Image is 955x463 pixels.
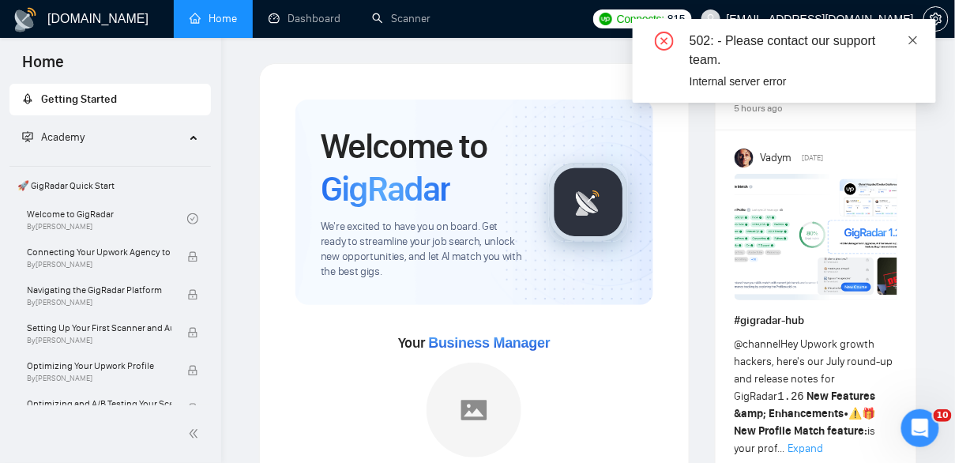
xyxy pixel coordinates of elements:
span: close [908,35,919,46]
iframe: Intercom live chat [901,409,939,447]
span: lock [187,327,198,338]
span: Getting Started [41,92,117,106]
span: Navigating the GigRadar Platform [27,282,171,298]
span: By [PERSON_NAME] [27,260,171,269]
span: Business Manager [428,335,550,351]
span: Connecting Your Upwork Agency to GigRadar [27,244,171,260]
span: By [PERSON_NAME] [27,336,171,345]
span: Connects: [617,10,664,28]
span: Optimizing and A/B Testing Your Scanner for Better Results [27,396,171,412]
span: We're excited to have you on board. Get ready to streamline your job search, unlock new opportuni... [321,220,524,280]
button: setting [923,6,949,32]
span: lock [187,289,198,300]
div: Internal server error [690,73,917,90]
a: homeHome [190,12,237,25]
span: lock [187,365,198,376]
strong: New Profile Match feature: [735,424,868,438]
img: gigradar-logo.png [549,163,628,242]
img: upwork-logo.png [600,13,612,25]
span: Your [398,334,551,352]
img: F09AC4U7ATU-image.png [735,174,924,300]
h1: # gigradar-hub [735,312,897,329]
span: double-left [188,426,204,442]
span: Home [9,51,77,84]
span: close-circle [655,32,674,51]
a: Welcome to GigRadarBy[PERSON_NAME] [27,201,187,236]
span: Optimizing Your Upwork Profile [27,358,171,374]
code: 1.26 [778,390,805,403]
span: Expand [788,442,824,455]
span: rocket [22,93,33,104]
span: [DATE] [802,151,823,165]
a: searchScanner [372,12,431,25]
span: fund-projection-screen [22,131,33,142]
span: Academy [22,130,85,144]
span: ⚠️ [849,407,863,420]
span: 815 [667,10,685,28]
span: Setting Up Your First Scanner and Auto-Bidder [27,320,171,336]
span: lock [187,251,198,262]
span: Academy [41,130,85,144]
div: 502: - Please contact our support team. [690,32,917,70]
span: Hey Upwork growth hackers, here's our July round-up and release notes for GigRadar • is your prof... [735,337,893,455]
img: Vadym [735,149,754,168]
span: setting [924,13,948,25]
span: By [PERSON_NAME] [27,298,171,307]
span: 10 [934,409,952,422]
img: placeholder.png [427,363,521,457]
span: 🎁 [863,407,876,420]
h1: Welcome to [321,125,524,210]
span: user [705,13,716,24]
a: setting [923,13,949,25]
img: logo [13,7,38,32]
span: Vadym [760,149,791,167]
span: 🚀 GigRadar Quick Start [11,170,209,201]
span: @channel [735,337,781,351]
li: Getting Started [9,84,211,115]
a: dashboardDashboard [269,12,340,25]
span: lock [187,403,198,414]
span: check-circle [187,213,198,224]
span: By [PERSON_NAME] [27,374,171,383]
span: GigRadar [321,168,450,210]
